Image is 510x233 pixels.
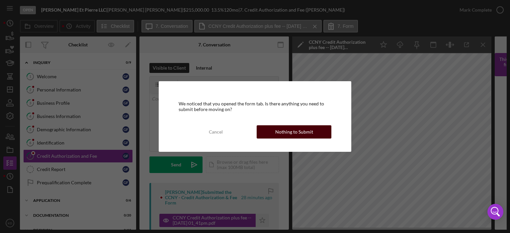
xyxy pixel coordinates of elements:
[257,125,331,139] button: Nothing to Submit
[209,125,223,139] div: Cancel
[179,125,253,139] button: Cancel
[275,125,313,139] div: Nothing to Submit
[487,204,503,220] div: Open Intercom Messenger
[179,101,332,112] div: We noticed that you opened the form tab. Is there anything you need to submit before moving on?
